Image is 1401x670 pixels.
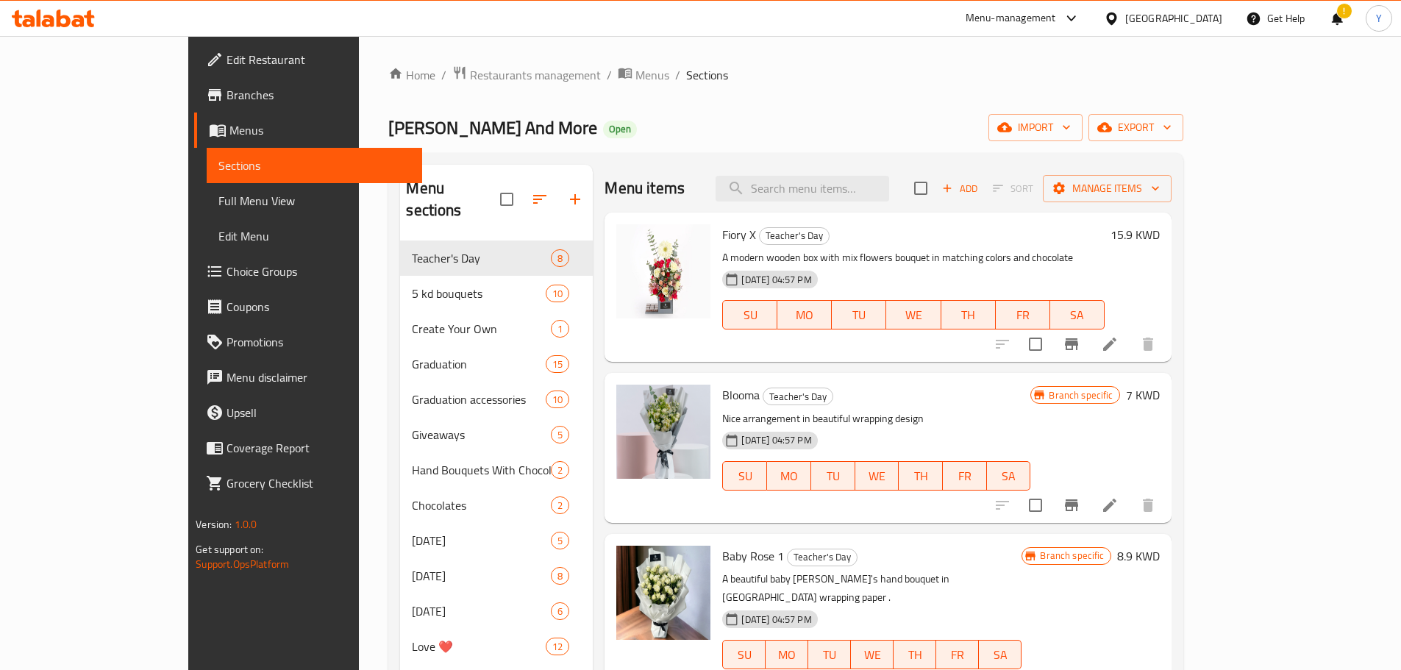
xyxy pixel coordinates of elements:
p: A beautiful baby [PERSON_NAME]'s hand bouquet in [GEOGRAPHIC_DATA] wrapping paper . [722,570,1022,607]
li: / [441,66,446,84]
span: Coverage Report [227,439,410,457]
button: export [1088,114,1183,141]
div: Hand Bouquets With Chocolate [412,461,551,479]
a: Support.OpsPlatform [196,555,289,574]
span: MO [771,644,802,666]
span: TU [817,466,849,487]
a: Grocery Checklist [194,466,422,501]
h2: Menu sections [406,177,500,221]
button: WE [851,640,894,669]
div: Love ❤️12 [400,629,593,664]
div: items [546,355,569,373]
img: Fiory X [616,224,710,318]
span: Coupons [227,298,410,316]
span: Giveaways [412,426,551,443]
span: Branch specific [1034,549,1110,563]
span: Baby Rose 1 [722,545,784,567]
div: items [551,426,569,443]
li: / [675,66,680,84]
span: Teacher's Day [412,249,551,267]
span: 5 kd bouquets [412,285,546,302]
h6: 7 KWD [1126,385,1160,405]
button: SA [987,461,1031,491]
span: Sections [218,157,410,174]
span: SA [993,466,1025,487]
span: [DATE] 04:57 PM [735,613,817,627]
span: 2 [552,463,568,477]
div: Graduation accessories10 [400,382,593,417]
span: FR [942,644,973,666]
a: Choice Groups [194,254,422,289]
span: Select section [905,173,936,204]
span: TH [899,644,930,666]
a: Edit menu item [1101,335,1119,353]
a: Sections [207,148,422,183]
li: / [607,66,612,84]
a: Branches [194,77,422,113]
a: Promotions [194,324,422,360]
div: Ramadan [412,602,551,620]
span: MO [783,304,826,326]
span: Teacher's Day [763,388,833,405]
span: 5 [552,428,568,442]
span: 10 [546,287,568,301]
button: MO [767,461,811,491]
span: Restaurants management [470,66,601,84]
span: Fiory X [722,224,756,246]
span: Graduation accessories [412,391,546,408]
button: import [988,114,1083,141]
span: [DATE] 04:57 PM [735,433,817,447]
a: Menu disclaimer [194,360,422,395]
span: 6 [552,605,568,619]
div: Menu-management [966,10,1056,27]
span: FR [1002,304,1044,326]
div: [DATE]5 [400,523,593,558]
span: [DATE] [412,602,551,620]
button: TH [894,640,936,669]
div: Giveaways5 [400,417,593,452]
button: TU [808,640,851,669]
button: SU [722,300,777,329]
span: [DATE] 04:57 PM [735,273,817,287]
div: items [551,567,569,585]
button: Manage items [1043,175,1172,202]
button: MO [766,640,808,669]
span: Graduation [412,355,546,373]
span: Grocery Checklist [227,474,410,492]
span: Teacher's Day [760,227,829,244]
span: [PERSON_NAME] And More [388,111,597,144]
a: Coupons [194,289,422,324]
span: Chocolates [412,496,551,514]
span: Teacher's Day [788,549,857,566]
span: Open [603,123,637,135]
img: Baby Rose 1 [616,546,710,640]
div: Hand Bouquets With Chocolate2 [400,452,593,488]
a: Edit Menu [207,218,422,254]
span: 8 [552,569,568,583]
span: SA [985,644,1016,666]
span: Full Menu View [218,192,410,210]
span: [DATE] [412,532,551,549]
p: Nice arrangement in beautiful wrapping design [722,410,1030,428]
h6: 15.9 KWD [1111,224,1160,245]
div: items [551,320,569,338]
div: items [551,532,569,549]
div: Mother's day [412,567,551,585]
button: SU [722,640,766,669]
button: FR [943,461,987,491]
button: SA [979,640,1022,669]
span: Version: [196,515,232,534]
span: Branch specific [1043,388,1119,402]
a: Edit Restaurant [194,42,422,77]
span: Branches [227,86,410,104]
span: Add item [936,177,983,200]
img: Blooma [616,385,710,479]
span: 5 [552,534,568,548]
button: SU [722,461,767,491]
div: Graduation15 [400,346,593,382]
span: Love ❤️ [412,638,546,655]
button: WE [886,300,941,329]
p: A modern wooden box with mix flowers bouquet in matching colors and chocolate [722,249,1104,267]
